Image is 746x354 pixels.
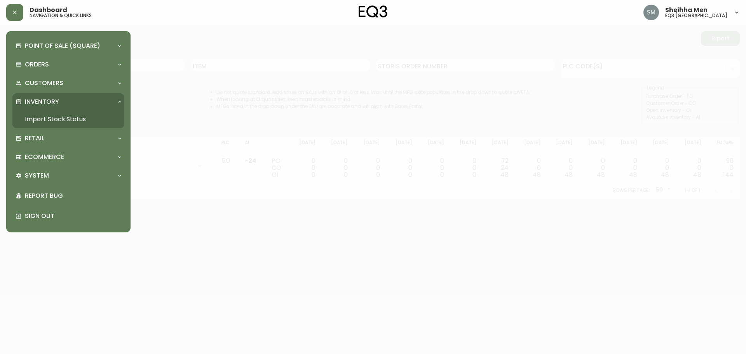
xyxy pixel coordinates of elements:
[665,13,727,18] h5: eq3 [GEOGRAPHIC_DATA]
[25,60,49,69] p: Orders
[25,212,121,220] p: Sign Out
[12,56,124,73] div: Orders
[12,130,124,147] div: Retail
[25,98,59,106] p: Inventory
[12,75,124,92] div: Customers
[12,148,124,166] div: Ecommerce
[25,153,64,161] p: Ecommerce
[25,42,100,50] p: Point of Sale (Square)
[665,7,708,13] span: Sheihha Men
[12,93,124,110] div: Inventory
[25,192,121,200] p: Report Bug
[30,7,67,13] span: Dashboard
[12,37,124,54] div: Point of Sale (Square)
[25,171,49,180] p: System
[643,5,659,20] img: cfa6f7b0e1fd34ea0d7b164297c1067f
[25,134,44,143] p: Retail
[12,206,124,226] div: Sign Out
[359,5,387,18] img: logo
[12,167,124,184] div: System
[30,13,92,18] h5: navigation & quick links
[12,110,124,128] a: Import Stock Status
[12,186,124,206] div: Report Bug
[25,79,63,87] p: Customers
